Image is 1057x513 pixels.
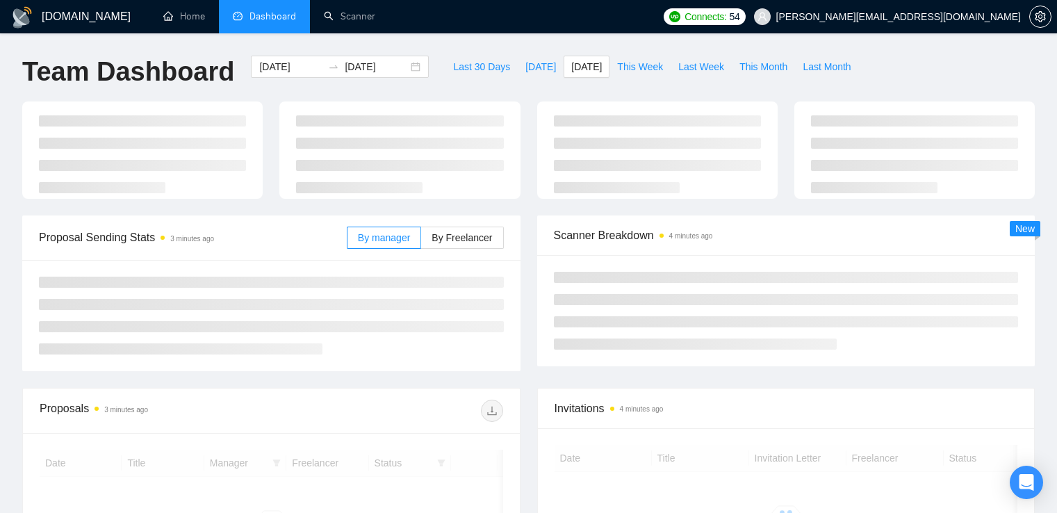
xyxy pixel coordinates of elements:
span: to [328,61,339,72]
div: Proposals [40,400,271,422]
a: setting [1029,11,1051,22]
span: user [757,12,767,22]
span: This Week [617,59,663,74]
button: This Week [609,56,671,78]
span: Scanner Breakdown [554,227,1019,244]
button: [DATE] [518,56,564,78]
img: logo [11,6,33,28]
time: 3 minutes ago [104,406,148,414]
input: End date [345,59,408,74]
img: upwork-logo.png [669,11,680,22]
span: By Freelancer [432,232,492,243]
span: Connects: [685,9,726,24]
a: searchScanner [324,10,375,22]
a: homeHome [163,10,205,22]
div: Open Intercom Messenger [1010,466,1043,499]
button: Last 30 Days [445,56,518,78]
span: dashboard [233,11,243,21]
span: Dashboard [249,10,296,22]
span: New [1015,223,1035,234]
button: setting [1029,6,1051,28]
span: swap-right [328,61,339,72]
span: setting [1030,11,1051,22]
h1: Team Dashboard [22,56,234,88]
input: Start date [259,59,322,74]
time: 3 minutes ago [170,235,214,243]
span: 54 [730,9,740,24]
button: [DATE] [564,56,609,78]
span: This Month [739,59,787,74]
span: Last 30 Days [453,59,510,74]
span: Last Month [803,59,851,74]
button: Last Week [671,56,732,78]
span: Proposal Sending Stats [39,229,347,246]
button: This Month [732,56,795,78]
time: 4 minutes ago [620,405,664,413]
span: By manager [358,232,410,243]
span: [DATE] [525,59,556,74]
button: Last Month [795,56,858,78]
time: 4 minutes ago [669,232,713,240]
span: [DATE] [571,59,602,74]
span: Last Week [678,59,724,74]
span: Invitations [555,400,1018,417]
